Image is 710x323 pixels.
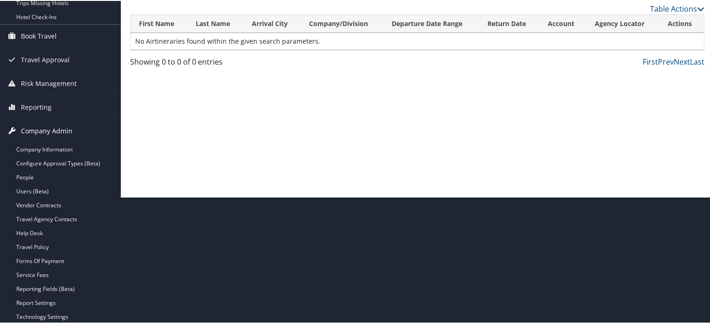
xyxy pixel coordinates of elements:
a: Next [674,56,690,66]
span: Book Travel [21,24,57,47]
span: Company Admin [21,119,72,142]
th: Last Name: activate to sort column ascending [187,14,243,32]
th: Actions [659,14,704,32]
th: Return Date: activate to sort column ascending [479,14,539,32]
th: Account: activate to sort column ascending [539,14,587,32]
span: Risk Management [21,71,77,94]
a: Prev [658,56,674,66]
th: First Name: activate to sort column ascending [131,14,187,32]
th: Agency Locator: activate to sort column ascending [586,14,659,32]
a: Last [690,56,704,66]
span: Reporting [21,95,52,118]
th: Arrival City: activate to sort column ascending [243,14,301,32]
a: Table Actions [650,3,704,13]
th: Departure Date Range: activate to sort column ascending [383,14,479,32]
th: Company/Division [301,14,383,32]
a: First [643,56,658,66]
div: Showing 0 to 0 of 0 entries [130,55,263,71]
span: Travel Approval [21,47,70,71]
td: No Airtineraries found within the given search parameters. [131,32,704,49]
